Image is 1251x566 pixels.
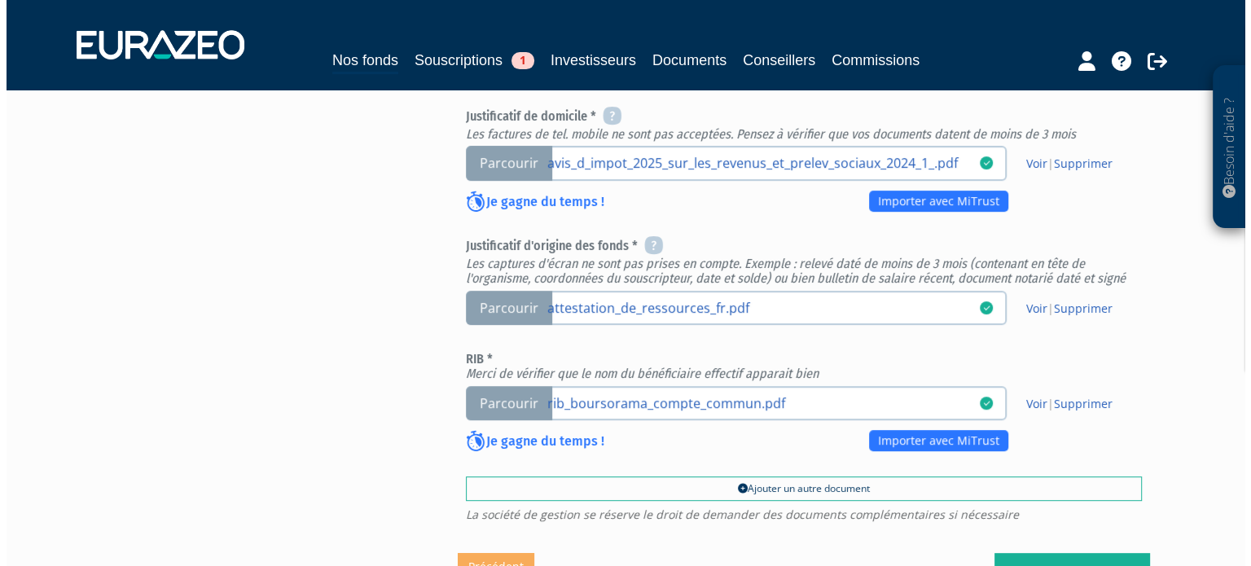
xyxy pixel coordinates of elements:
a: avis_d_impot_2025_sur_les_revenus_et_prelev_sociaux_2024_1_.pdf [541,154,973,170]
a: Importer avec MiTrust [863,191,1002,212]
a: Documents [646,49,720,72]
span: 1 [505,52,528,69]
i: 24/09/2025 14:08 [973,301,986,314]
h6: Justificatif d'origine des fonds * [459,237,1135,285]
span: | [1020,396,1106,412]
i: 23/09/2025 12:25 [973,156,986,169]
a: Conseillers [736,49,809,72]
a: Voir [1020,301,1041,316]
span: Parcourir [459,291,546,326]
h6: Justificatif de domicile * [459,107,1135,142]
em: Merci de vérifier que le nom du bénéficiaire effectif apparait bien [459,366,812,381]
p: Je gagne du temps ! [459,432,598,453]
img: 1732889491-logotype_eurazeo_blanc_rvb.png [70,30,238,59]
span: Parcourir [459,146,546,181]
a: Voir [1020,396,1041,411]
a: Nos fonds [326,49,392,74]
a: Commissions [825,49,913,72]
em: Les captures d'écran ne sont pas prises en compte. Exemple : relevé daté de moins de 3 mois (cont... [459,256,1119,286]
a: attestation_de_ressources_fr.pdf [541,299,973,315]
p: Je gagne du temps ! [459,192,598,213]
a: Importer avec MiTrust [863,430,1002,451]
span: La société de gestion se réserve le droit de demander des documents complémentaires si nécessaire [459,509,1135,520]
span: | [1020,156,1106,172]
a: Souscriptions1 [408,49,528,72]
a: rib_boursorama_compte_commun.pdf [541,394,973,410]
span: | [1020,301,1106,317]
i: 23/09/2025 12:26 [973,397,986,410]
em: Les factures de tel. mobile ne sont pas acceptées. Pensez à vérifier que vos documents datent de ... [459,126,1069,142]
a: Supprimer [1047,301,1106,316]
p: Besoin d'aide ? [1214,74,1232,221]
a: Supprimer [1047,396,1106,411]
span: Parcourir [459,386,546,421]
a: Ajouter un autre document [459,476,1135,501]
a: Investisseurs [544,49,630,72]
a: Voir [1020,156,1041,171]
h6: RIB * [459,352,1135,380]
a: Supprimer [1047,156,1106,171]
